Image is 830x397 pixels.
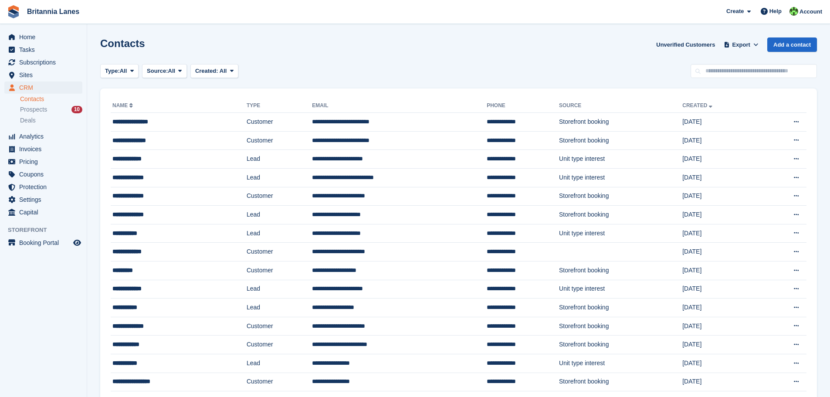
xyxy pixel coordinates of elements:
[682,280,761,299] td: [DATE]
[682,336,761,354] td: [DATE]
[19,206,71,218] span: Capital
[767,37,817,52] a: Add a contact
[559,317,682,336] td: Storefront booking
[20,105,47,114] span: Prospects
[72,238,82,248] a: Preview store
[190,64,238,78] button: Created: All
[726,7,744,16] span: Create
[559,206,682,224] td: Storefront booking
[682,131,761,150] td: [DATE]
[247,113,312,132] td: Customer
[20,95,82,103] a: Contacts
[682,187,761,206] td: [DATE]
[559,224,682,243] td: Unit type interest
[19,143,71,155] span: Invoices
[722,37,760,52] button: Export
[4,237,82,249] a: menu
[559,299,682,317] td: Storefront booking
[682,224,761,243] td: [DATE]
[247,336,312,354] td: Customer
[19,56,71,68] span: Subscriptions
[120,67,127,75] span: All
[247,317,312,336] td: Customer
[4,31,82,43] a: menu
[19,69,71,81] span: Sites
[247,224,312,243] td: Lead
[789,7,798,16] img: Robert Parr
[220,68,227,74] span: All
[247,131,312,150] td: Customer
[100,37,145,49] h1: Contacts
[559,150,682,169] td: Unit type interest
[4,130,82,143] a: menu
[682,168,761,187] td: [DATE]
[682,243,761,261] td: [DATE]
[19,156,71,168] span: Pricing
[4,44,82,56] a: menu
[4,69,82,81] a: menu
[4,206,82,218] a: menu
[487,99,559,113] th: Phone
[105,67,120,75] span: Type:
[24,4,83,19] a: Britannia Lanes
[247,187,312,206] td: Customer
[20,116,82,125] a: Deals
[247,243,312,261] td: Customer
[19,31,71,43] span: Home
[247,373,312,391] td: Customer
[682,113,761,132] td: [DATE]
[4,156,82,168] a: menu
[682,354,761,373] td: [DATE]
[682,373,761,391] td: [DATE]
[112,102,135,109] a: Name
[4,168,82,180] a: menu
[4,143,82,155] a: menu
[19,237,71,249] span: Booking Portal
[682,299,761,317] td: [DATE]
[247,261,312,280] td: Customer
[4,181,82,193] a: menu
[20,105,82,114] a: Prospects 10
[800,7,822,16] span: Account
[247,299,312,317] td: Lead
[559,113,682,132] td: Storefront booking
[559,280,682,299] td: Unit type interest
[682,261,761,280] td: [DATE]
[312,99,487,113] th: Email
[19,44,71,56] span: Tasks
[195,68,218,74] span: Created:
[682,150,761,169] td: [DATE]
[559,261,682,280] td: Storefront booking
[168,67,176,75] span: All
[4,56,82,68] a: menu
[247,280,312,299] td: Lead
[653,37,718,52] a: Unverified Customers
[559,354,682,373] td: Unit type interest
[559,187,682,206] td: Storefront booking
[19,130,71,143] span: Analytics
[7,5,20,18] img: stora-icon-8386f47178a22dfd0bd8f6a31ec36ba5ce8667c1dd55bd0f319d3a0aa187defe.svg
[147,67,168,75] span: Source:
[4,193,82,206] a: menu
[732,41,750,49] span: Export
[142,64,187,78] button: Source: All
[20,116,36,125] span: Deals
[247,354,312,373] td: Lead
[682,102,714,109] a: Created
[19,81,71,94] span: CRM
[19,181,71,193] span: Protection
[682,206,761,224] td: [DATE]
[8,226,87,234] span: Storefront
[247,206,312,224] td: Lead
[247,99,312,113] th: Type
[4,81,82,94] a: menu
[559,131,682,150] td: Storefront booking
[559,99,682,113] th: Source
[682,317,761,336] td: [DATE]
[247,150,312,169] td: Lead
[19,168,71,180] span: Coupons
[769,7,782,16] span: Help
[71,106,82,113] div: 10
[19,193,71,206] span: Settings
[100,64,139,78] button: Type: All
